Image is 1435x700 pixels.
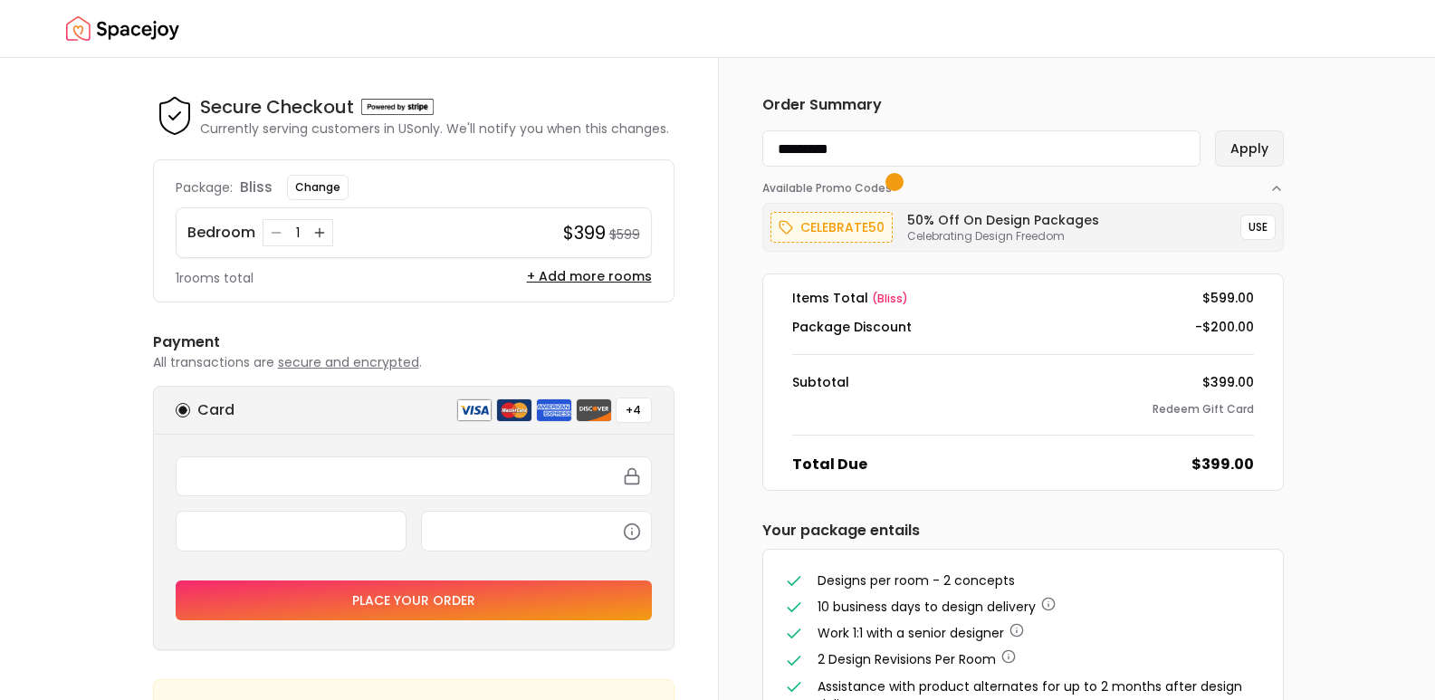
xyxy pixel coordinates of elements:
button: Change [287,175,349,200]
img: mastercard [496,398,532,422]
p: Celebrating Design Freedom [907,229,1099,244]
dd: $399.00 [1191,454,1254,475]
span: ( bliss ) [872,291,908,306]
dt: Total Due [792,454,867,475]
span: Work 1:1 with a senior designer [818,624,1004,642]
button: Decrease quantity for Bedroom [267,224,285,242]
button: Apply [1215,130,1284,167]
button: Redeem Gift Card [1153,402,1254,417]
p: Currently serving customers in US only. We'll notify you when this changes. [200,120,669,138]
span: 2 Design Revisions Per Room [818,650,996,668]
h6: Payment [153,331,674,353]
button: Available Promo Codes [762,167,1284,196]
dd: $599.00 [1202,289,1254,307]
a: Spacejoy [66,11,179,47]
dt: Package Discount [792,318,912,336]
h6: Order Summary [762,94,1284,116]
iframe: Cuadro de entrada seguro de la fecha de vencimiento [187,523,395,539]
img: american express [536,398,572,422]
span: Available Promo Codes [762,181,897,196]
iframe: Cuadro de entrada seguro del CVC [433,523,640,539]
img: Powered by stripe [361,99,434,115]
p: All transactions are . [153,353,674,371]
h6: 50% Off on Design Packages [907,211,1099,229]
button: + Add more rooms [527,267,652,285]
p: Package: [176,178,233,197]
p: bliss [240,177,273,198]
dt: Subtotal [792,373,849,391]
button: Increase quantity for Bedroom [311,224,329,242]
span: secure and encrypted [278,353,419,371]
h4: $399 [563,220,606,245]
img: discover [576,398,612,422]
h6: Your package entails [762,520,1284,542]
div: Available Promo Codes [762,196,1284,252]
span: Designs per room - 2 concepts [818,571,1015,590]
div: 1 [289,224,307,242]
p: celebrate50 [800,216,885,238]
dd: $399.00 [1202,373,1254,391]
h4: Secure Checkout [200,94,354,120]
button: +4 [616,398,652,423]
iframe: Cuadro de entrada seguro del número de tarjeta [187,468,640,484]
h6: Card [197,399,234,421]
small: $599 [609,225,640,244]
img: Spacejoy Logo [66,11,179,47]
dt: Items Total [792,289,908,307]
p: 1 rooms total [176,269,254,287]
span: 10 business days to design delivery [818,598,1036,616]
button: USE [1240,215,1276,240]
p: Bedroom [187,222,255,244]
button: Place your order [176,580,652,620]
dd: -$200.00 [1195,318,1254,336]
img: visa [456,398,493,422]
